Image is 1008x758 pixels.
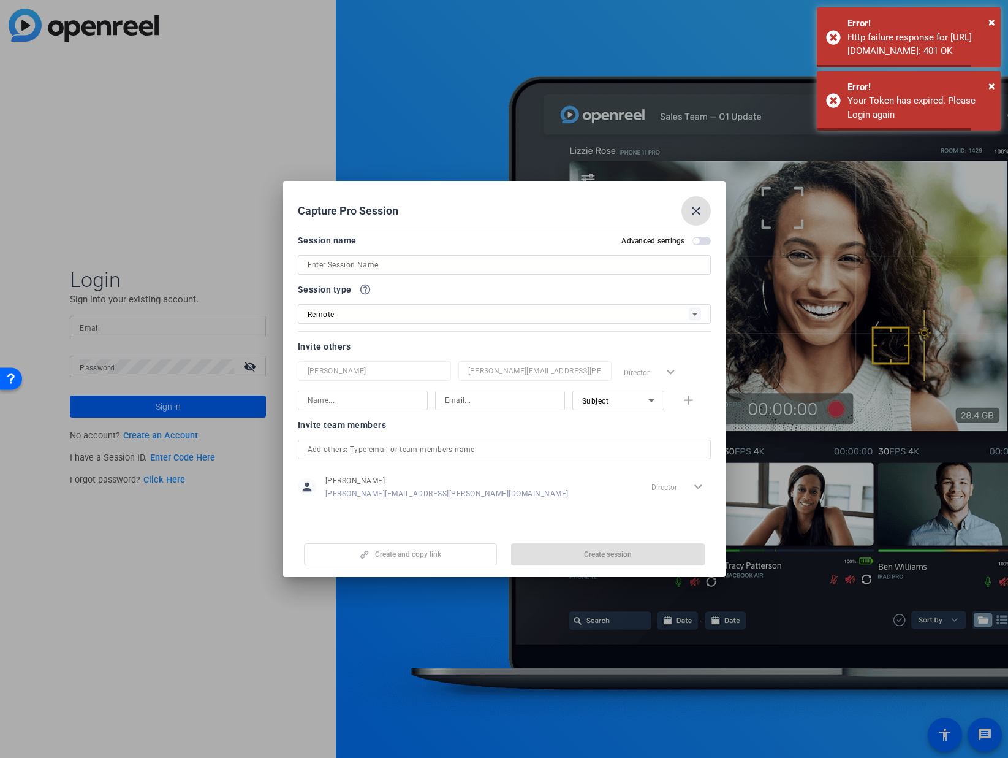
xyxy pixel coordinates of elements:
[298,418,711,432] div: Invite team members
[298,339,711,354] div: Invite others
[308,364,441,378] input: Name...
[298,233,357,248] div: Session name
[847,17,991,31] div: Error!
[308,393,418,408] input: Name...
[988,15,995,29] span: ×
[445,393,555,408] input: Email...
[308,310,335,319] span: Remote
[298,282,352,297] span: Session type
[308,442,701,457] input: Add others: Type email or team members name
[298,196,711,226] div: Capture Pro Session
[582,397,609,405] span: Subject
[988,77,995,95] button: Close
[847,80,991,94] div: Error!
[689,204,703,218] mat-icon: close
[325,476,569,486] span: [PERSON_NAME]
[359,283,371,296] mat-icon: help_outline
[308,258,701,272] input: Enter Session Name
[988,13,995,31] button: Close
[988,78,995,93] span: ×
[298,478,316,496] mat-icon: person
[325,489,569,499] span: [PERSON_NAME][EMAIL_ADDRESS][PERSON_NAME][DOMAIN_NAME]
[468,364,602,378] input: Email...
[847,94,991,121] div: Your Token has expired. Please Login again
[621,236,684,246] h2: Advanced settings
[847,31,991,58] div: Http failure response for https://capture.openreel.com/api/user/list?limit=50&team_id=0&page=1: 4...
